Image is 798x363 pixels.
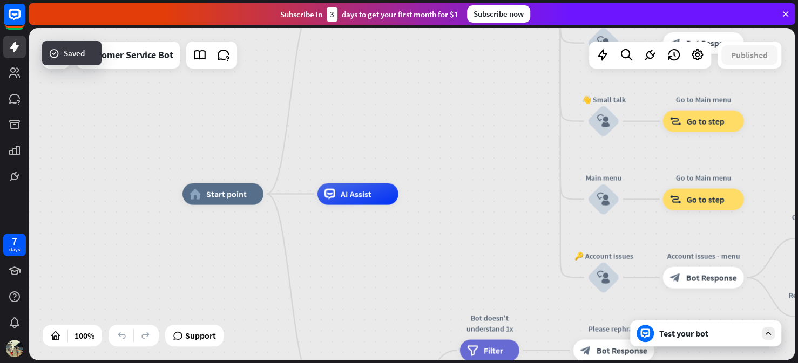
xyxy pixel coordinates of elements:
span: Start point [206,189,247,200]
i: block_goto [669,116,681,127]
i: block_goto [669,194,681,205]
div: Main menu [571,173,636,183]
div: Go to Main menu [654,94,752,105]
i: block_bot_response [669,38,680,49]
div: 3 [327,7,337,22]
button: Open LiveChat chat widget [9,4,41,37]
div: 👋 Small talk [571,94,636,105]
span: Support [185,327,216,344]
div: Bot doesn't understand 1x [452,312,528,334]
i: success [49,48,59,59]
span: Saved [64,47,85,59]
button: Published [721,45,777,65]
div: Test your bot [659,328,756,339]
i: filter [467,345,478,355]
div: Subscribe now [467,5,530,23]
div: Customer Service Bot [83,42,173,69]
span: Go to step [686,116,724,127]
i: block_user_input [597,37,610,50]
div: Account issues - menu [654,250,752,261]
span: Filter [484,345,503,355]
div: 🔑 Account issues [571,250,636,261]
span: Bot Response [686,272,736,283]
div: 7 [12,236,17,246]
a: 7 days [3,234,26,256]
i: block_user_input [597,115,610,128]
i: block_user_input [597,271,610,284]
span: Bot Response [686,38,736,49]
span: AI Assist [341,189,371,200]
div: Go to Main menu [654,173,752,183]
div: days [9,246,20,254]
div: Please rephrase [565,323,662,334]
span: Bot Response [597,345,647,355]
div: Subscribe in days to get your first month for $1 [280,7,458,22]
i: block_bot_response [669,272,680,283]
i: block_user_input [597,193,610,206]
div: 100% [71,327,98,344]
i: home_2 [190,189,201,200]
i: block_bot_response [580,345,591,355]
span: Go to step [686,194,724,205]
